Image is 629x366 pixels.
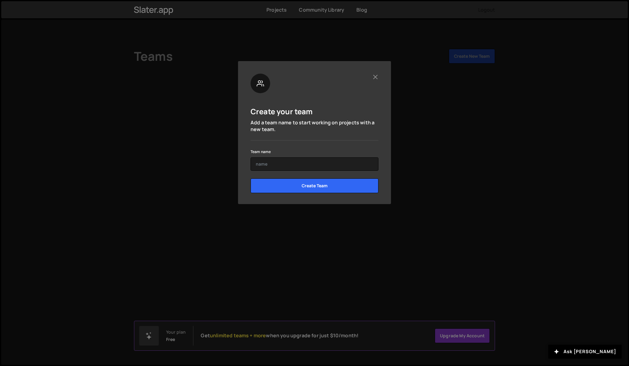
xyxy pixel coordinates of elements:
[251,119,378,133] p: Add a team name to start working on projects with a new team.
[372,74,378,80] button: Close
[548,345,622,359] button: Ask [PERSON_NAME]
[251,178,378,193] input: Create Team
[251,157,378,171] input: name
[251,107,313,116] h5: Create your team
[251,149,271,155] label: Team name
